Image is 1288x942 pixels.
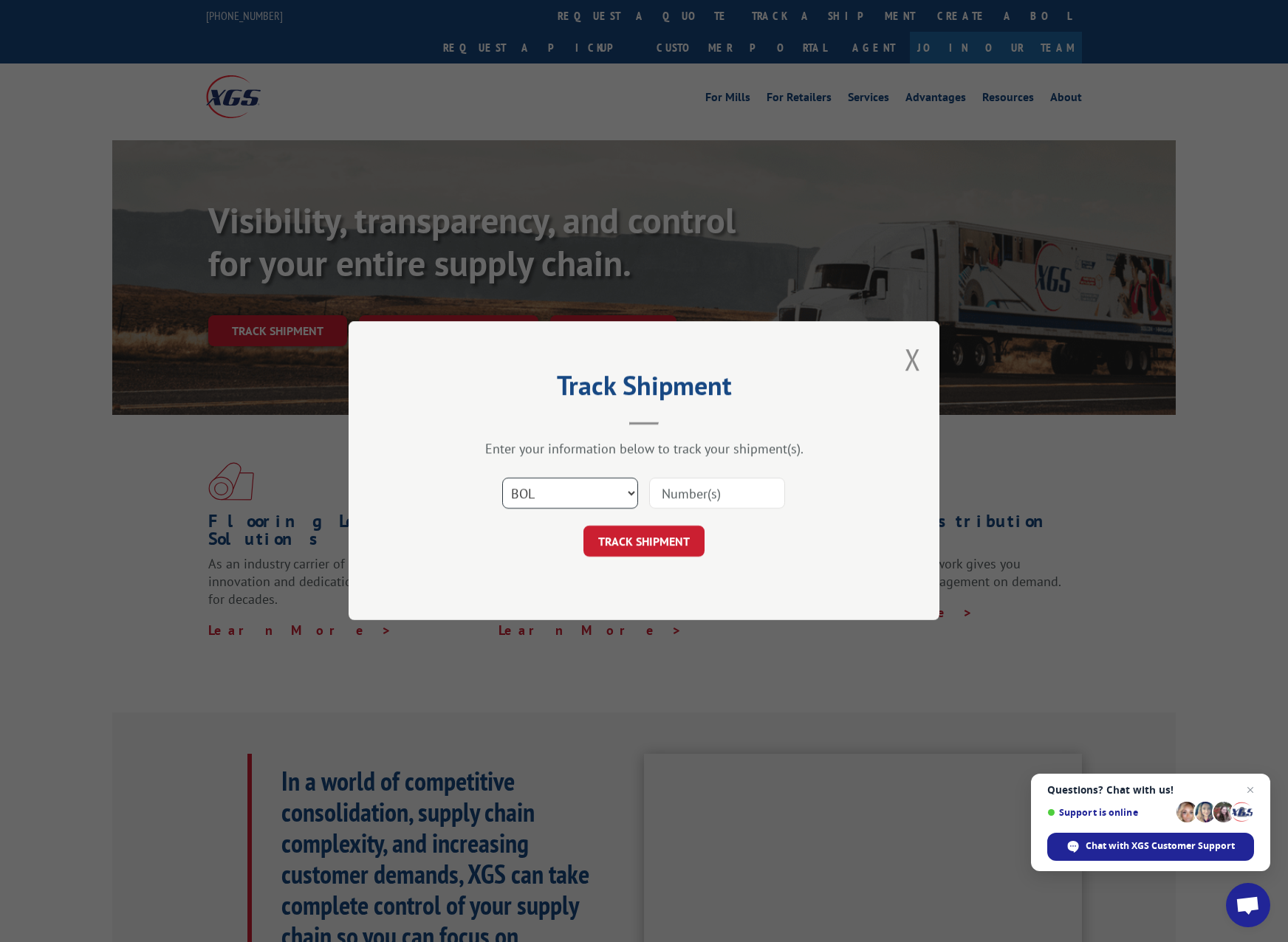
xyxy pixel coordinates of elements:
[649,478,785,509] input: Number(s)
[905,340,921,379] button: Close modal
[583,526,705,557] button: TRACK SHIPMENT
[1086,839,1235,853] span: Chat with XGS Customer Support
[1047,784,1254,796] span: Questions? Chat with us!
[422,441,866,458] div: Enter your information below to track your shipment(s).
[1047,807,1171,818] span: Support is online
[422,375,866,403] h2: Track Shipment
[1226,883,1270,927] a: Open chat
[1047,833,1254,861] span: Chat with XGS Customer Support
